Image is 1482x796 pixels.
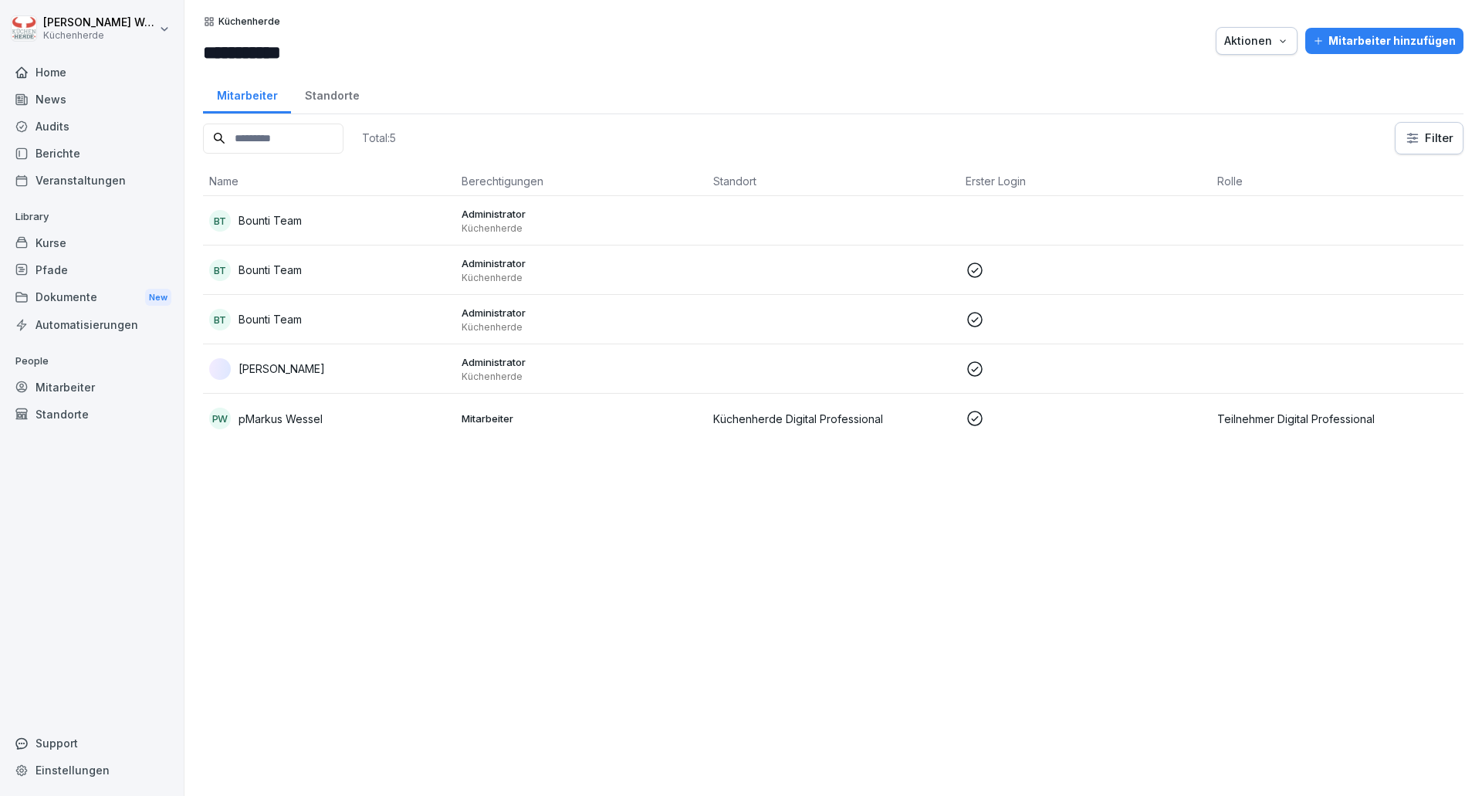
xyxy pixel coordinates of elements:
a: Pfade [8,256,176,283]
p: Küchenherde Digital Professional [713,411,953,427]
p: Administrator [462,256,702,270]
p: [PERSON_NAME] [239,361,325,377]
p: pMarkus Wessel [239,411,323,427]
a: Home [8,59,176,86]
p: [PERSON_NAME] Wessel [43,16,156,29]
div: pW [209,408,231,429]
p: Administrator [462,207,702,221]
div: Support [8,730,176,757]
a: Standorte [291,74,373,113]
div: Dokumente [8,283,176,312]
p: Administrator [462,306,702,320]
button: Filter [1396,123,1463,154]
th: Rolle [1211,167,1463,196]
div: New [145,289,171,307]
a: Berichte [8,140,176,167]
div: Filter [1405,130,1453,146]
p: Bounti Team [239,212,302,229]
p: Küchenherde [462,321,702,334]
th: Erster Login [959,167,1212,196]
div: Mitarbeiter hinzufügen [1313,32,1456,49]
p: Küchenherde [218,16,280,27]
a: Einstellungen [8,757,176,784]
p: Bounti Team [239,262,302,278]
p: Küchenherde [462,222,702,235]
p: Küchenherde [462,272,702,284]
a: Veranstaltungen [8,167,176,194]
p: Mitarbeiter [462,412,702,425]
a: Mitarbeiter [203,74,291,113]
a: DokumenteNew [8,283,176,312]
a: Kurse [8,229,176,256]
div: BT [209,309,231,330]
a: Mitarbeiter [8,374,176,401]
a: News [8,86,176,113]
a: Standorte [8,401,176,428]
p: Library [8,205,176,229]
p: Küchenherde [462,371,702,383]
th: Name [203,167,455,196]
p: Administrator [462,355,702,369]
div: BT [209,259,231,281]
div: Aktionen [1224,32,1289,49]
a: Automatisierungen [8,311,176,338]
p: Küchenherde [43,30,156,41]
th: Berechtigungen [455,167,708,196]
button: Aktionen [1216,27,1298,55]
th: Standort [707,167,959,196]
button: Mitarbeiter hinzufügen [1305,28,1463,54]
p: Teilnehmer Digital Professional [1217,411,1457,427]
p: People [8,349,176,374]
a: Audits [8,113,176,140]
p: Total: 5 [362,130,396,145]
div: BT [209,210,231,232]
p: Bounti Team [239,311,302,327]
